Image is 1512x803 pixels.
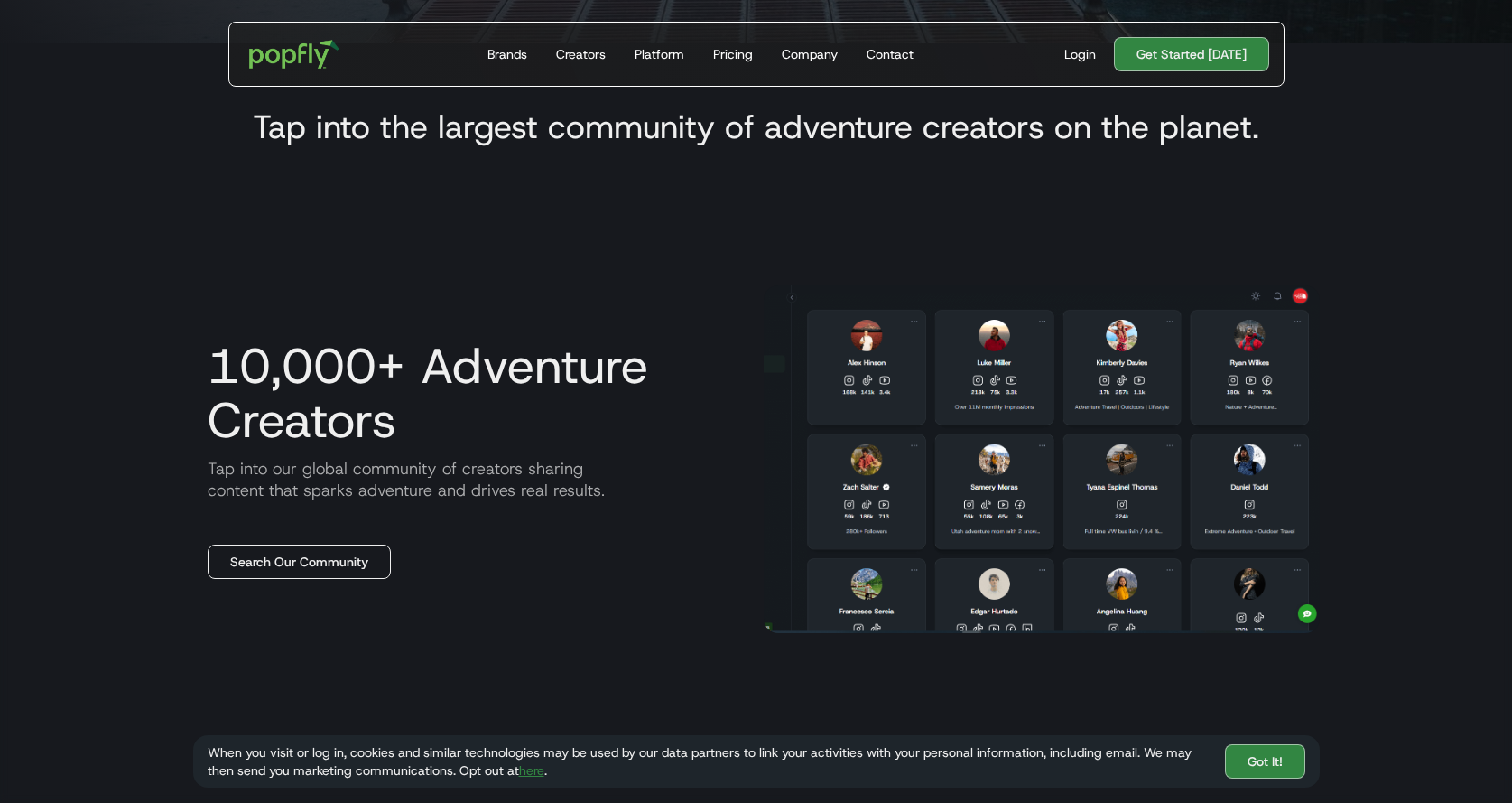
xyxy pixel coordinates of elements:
[713,45,753,63] div: Pricing
[635,45,684,63] div: Platform
[627,23,691,86] a: Platform
[208,743,1211,780] div: When you visit or log in, cookies and similar technologies may be used by our data partners to li...
[487,45,527,63] div: Brands
[706,23,760,86] a: Pricing
[1225,744,1305,779] a: Got It!
[775,23,845,86] a: Company
[1114,37,1269,71] a: Get Started [DATE]
[193,458,749,501] p: Tap into our global community of creators sharing content that sparks adventure and drives real r...
[1057,45,1103,63] a: Login
[253,105,1259,148] h3: Tap into the largest community of adventure creators on the planet.
[193,339,749,447] h3: 10,000+ Adventure Creators
[237,27,353,81] a: home
[480,23,534,86] a: Brands
[556,45,606,63] div: Creators
[867,45,914,63] div: Contact
[859,23,921,86] a: Contact
[519,762,544,779] a: here
[208,545,391,579] a: Search Our Community
[1064,45,1096,63] div: Login
[549,23,613,86] a: Creators
[782,45,838,63] div: Company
